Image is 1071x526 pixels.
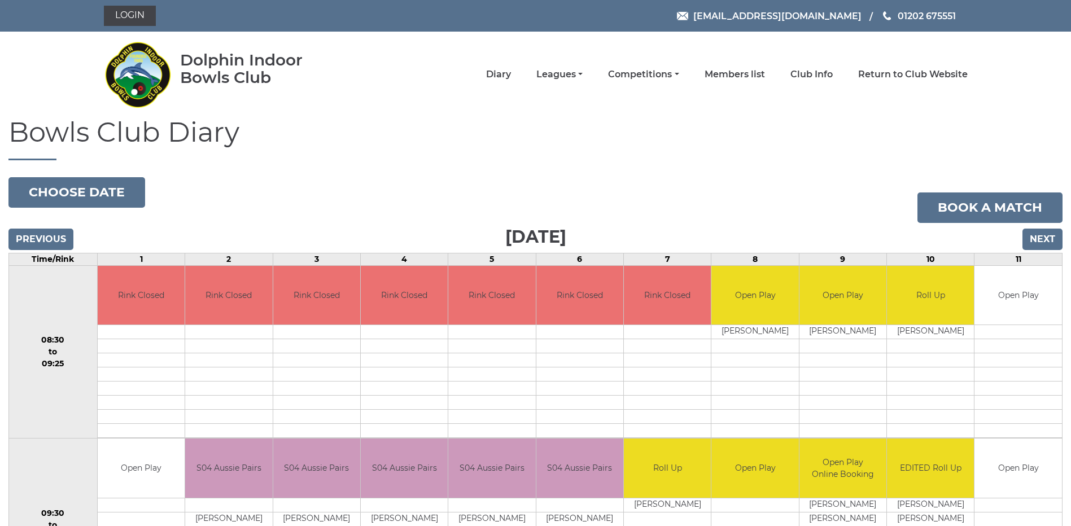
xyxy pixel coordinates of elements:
td: Rink Closed [536,266,623,325]
td: [PERSON_NAME] [799,512,886,526]
td: [PERSON_NAME] [185,512,272,526]
a: Members list [705,68,765,81]
td: [PERSON_NAME] [536,512,623,526]
td: 4 [360,253,448,265]
td: [PERSON_NAME] [361,512,448,526]
td: [PERSON_NAME] [799,498,886,512]
input: Next [1022,229,1063,250]
a: Phone us 01202 675551 [881,9,956,23]
td: Open Play [974,266,1062,325]
a: Book a match [917,192,1063,223]
td: S04 Aussie Pairs [361,439,448,498]
td: Open Play [711,266,798,325]
td: [PERSON_NAME] [711,325,798,339]
td: 08:30 to 09:25 [9,265,98,439]
td: Time/Rink [9,253,98,265]
td: 1 [97,253,185,265]
img: Dolphin Indoor Bowls Club [104,35,172,114]
td: 8 [711,253,799,265]
td: 6 [536,253,623,265]
a: Club Info [790,68,833,81]
td: S04 Aussie Pairs [185,439,272,498]
td: 7 [624,253,711,265]
img: Email [677,12,688,20]
a: Return to Club Website [858,68,968,81]
span: 01202 675551 [898,10,956,21]
td: 10 [887,253,974,265]
td: [PERSON_NAME] [624,498,711,512]
a: Competitions [608,68,679,81]
td: 9 [799,253,886,265]
input: Previous [8,229,73,250]
td: 5 [448,253,536,265]
td: 2 [185,253,273,265]
td: [PERSON_NAME] [887,498,974,512]
td: Open Play [711,439,798,498]
td: Roll Up [624,439,711,498]
td: Rink Closed [98,266,185,325]
h1: Bowls Club Diary [8,117,1063,160]
td: [PERSON_NAME] [887,325,974,339]
span: [EMAIL_ADDRESS][DOMAIN_NAME] [693,10,862,21]
td: Open Play Online Booking [799,439,886,498]
a: Leagues [536,68,583,81]
td: Open Play [98,439,185,498]
td: Open Play [974,439,1062,498]
td: EDITED Roll Up [887,439,974,498]
td: Open Play [799,266,886,325]
td: 3 [273,253,360,265]
td: Rink Closed [273,266,360,325]
td: Rink Closed [185,266,272,325]
a: Login [104,6,156,26]
td: Roll Up [887,266,974,325]
td: [PERSON_NAME] [273,512,360,526]
td: [PERSON_NAME] [887,512,974,526]
td: Rink Closed [448,266,535,325]
td: Rink Closed [624,266,711,325]
button: Choose date [8,177,145,208]
img: Phone us [883,11,891,20]
td: S04 Aussie Pairs [536,439,623,498]
td: [PERSON_NAME] [799,325,886,339]
div: Dolphin Indoor Bowls Club [180,51,339,86]
td: S04 Aussie Pairs [448,439,535,498]
a: Email [EMAIL_ADDRESS][DOMAIN_NAME] [677,9,862,23]
a: Diary [486,68,511,81]
td: [PERSON_NAME] [448,512,535,526]
td: S04 Aussie Pairs [273,439,360,498]
td: 11 [974,253,1063,265]
td: Rink Closed [361,266,448,325]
